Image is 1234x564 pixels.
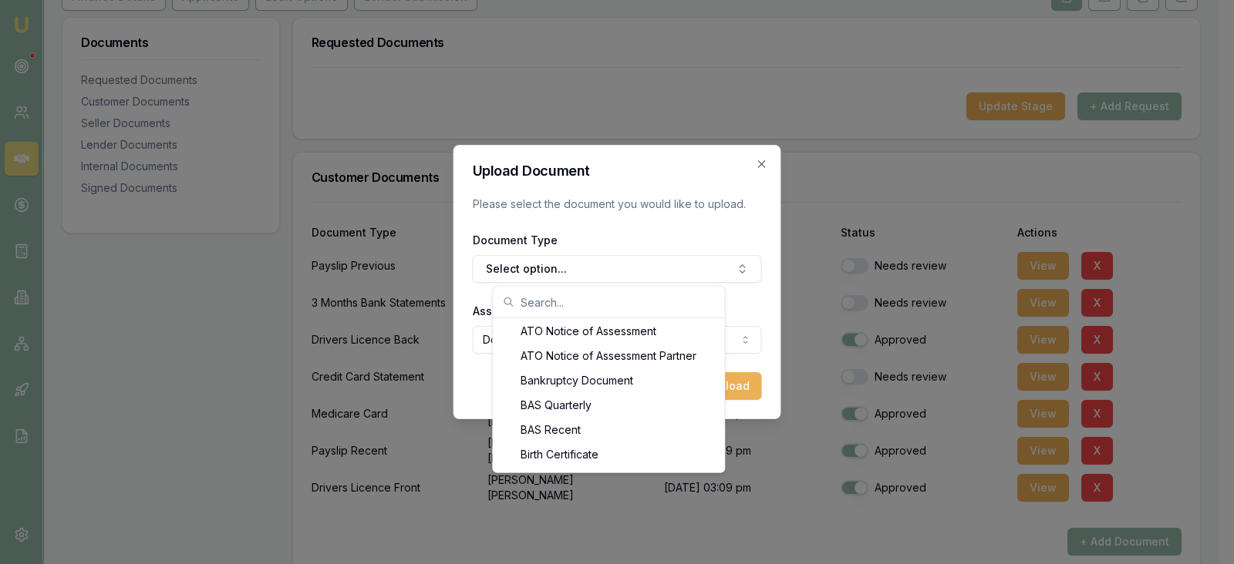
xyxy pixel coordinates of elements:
div: Board Letter [496,467,721,492]
div: Birth Certificate [496,442,721,467]
div: BAS Recent [496,418,721,442]
button: Select option... [473,255,762,283]
p: Please select the document you would like to upload. [473,196,762,212]
label: Document Type [473,233,558,247]
div: ATO Notice of Assessment Partner [496,344,721,368]
div: BAS Quarterly [496,393,721,418]
div: ATO Notice of Assessment [496,319,721,344]
input: Search... [521,287,715,317]
div: Search... [493,318,724,472]
div: Bankruptcy Document [496,368,721,393]
h2: Upload Document [473,164,762,178]
button: Upload [699,372,762,400]
label: Assigned Client [473,304,558,317]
